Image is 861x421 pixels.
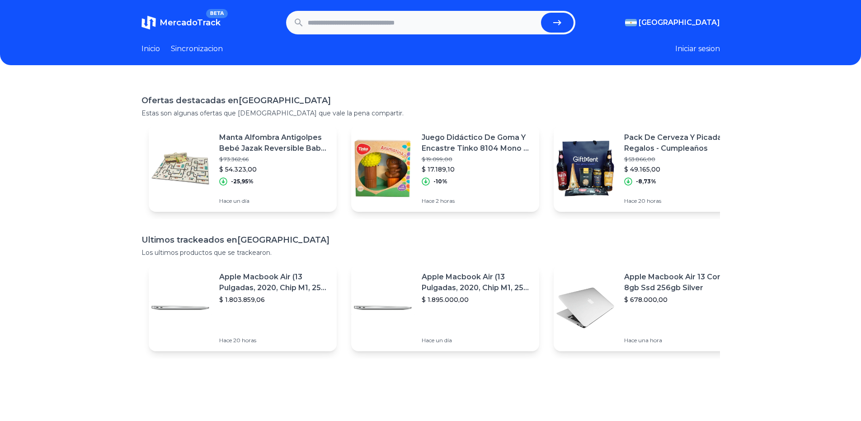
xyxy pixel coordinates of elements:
button: Iniciar sesion [675,43,720,54]
a: Featured imageManta Alfombra Antigolpes Bebé Jazak Reversible Baby 150x200$ 73.362,66$ 54.323,00-... [149,125,337,212]
p: -25,95% [231,178,254,185]
p: $ 1.895.000,00 [422,295,532,304]
button: [GEOGRAPHIC_DATA] [625,17,720,28]
p: -8,73% [636,178,656,185]
img: Featured image [149,137,212,200]
p: $ 678.000,00 [624,295,734,304]
p: Apple Macbook Air 13 Core I5 8gb Ssd 256gb Silver [624,272,734,293]
h1: Ofertas destacadas en [GEOGRAPHIC_DATA] [141,94,720,107]
p: Los ultimos productos que se trackearon. [141,248,720,257]
a: Featured imageApple Macbook Air 13 Core I5 8gb Ssd 256gb Silver$ 678.000,00Hace una hora [554,264,742,351]
p: Juego Didáctico De Goma Y Encastre Tinko 8104 Mono Y Árbol [422,132,532,154]
a: Featured imageJuego Didáctico De Goma Y Encastre Tinko 8104 Mono Y Árbol$ 19.099,00$ 17.189,10-10... [351,125,539,212]
a: Sincronizacion [171,43,223,54]
img: MercadoTrack [141,15,156,30]
p: $ 73.362,66 [219,156,329,163]
a: Featured imageApple Macbook Air (13 Pulgadas, 2020, Chip M1, 256 Gb De Ssd, 8 Gb De Ram) - Plata$... [351,264,539,351]
img: Featured image [351,276,414,340]
p: Hace un día [219,197,329,205]
p: Hace un día [422,337,532,344]
a: Inicio [141,43,160,54]
p: Hace 2 horas [422,197,532,205]
p: Apple Macbook Air (13 Pulgadas, 2020, Chip M1, 256 Gb De Ssd, 8 Gb De Ram) - Plata [219,272,329,293]
span: BETA [206,9,227,18]
p: Hace una hora [624,337,734,344]
p: Apple Macbook Air (13 Pulgadas, 2020, Chip M1, 256 Gb De Ssd, 8 Gb De Ram) - Plata [422,272,532,293]
p: $ 49.165,00 [624,165,734,174]
img: Featured image [554,276,617,340]
a: Featured imagePack De Cerveza Y Picada - Regalos - Cumpleaños$ 53.866,00$ 49.165,00-8,73%Hace 20 ... [554,125,742,212]
p: Hace 20 horas [219,337,329,344]
p: $ 54.323,00 [219,165,329,174]
p: Estas son algunas ofertas que [DEMOGRAPHIC_DATA] que vale la pena compartir. [141,109,720,118]
p: Hace 20 horas [624,197,734,205]
img: Argentina [625,19,637,26]
p: $ 19.099,00 [422,156,532,163]
img: Featured image [149,276,212,340]
a: Featured imageApple Macbook Air (13 Pulgadas, 2020, Chip M1, 256 Gb De Ssd, 8 Gb De Ram) - Plata$... [149,264,337,351]
a: MercadoTrackBETA [141,15,221,30]
img: Featured image [351,137,414,200]
p: $ 1.803.859,06 [219,295,329,304]
span: [GEOGRAPHIC_DATA] [639,17,720,28]
p: $ 17.189,10 [422,165,532,174]
h1: Ultimos trackeados en [GEOGRAPHIC_DATA] [141,234,720,246]
p: -10% [433,178,447,185]
span: MercadoTrack [160,18,221,28]
p: $ 53.866,00 [624,156,734,163]
p: Pack De Cerveza Y Picada - Regalos - Cumpleaños [624,132,734,154]
p: Manta Alfombra Antigolpes Bebé Jazak Reversible Baby 150x200 [219,132,329,154]
img: Featured image [554,137,617,200]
